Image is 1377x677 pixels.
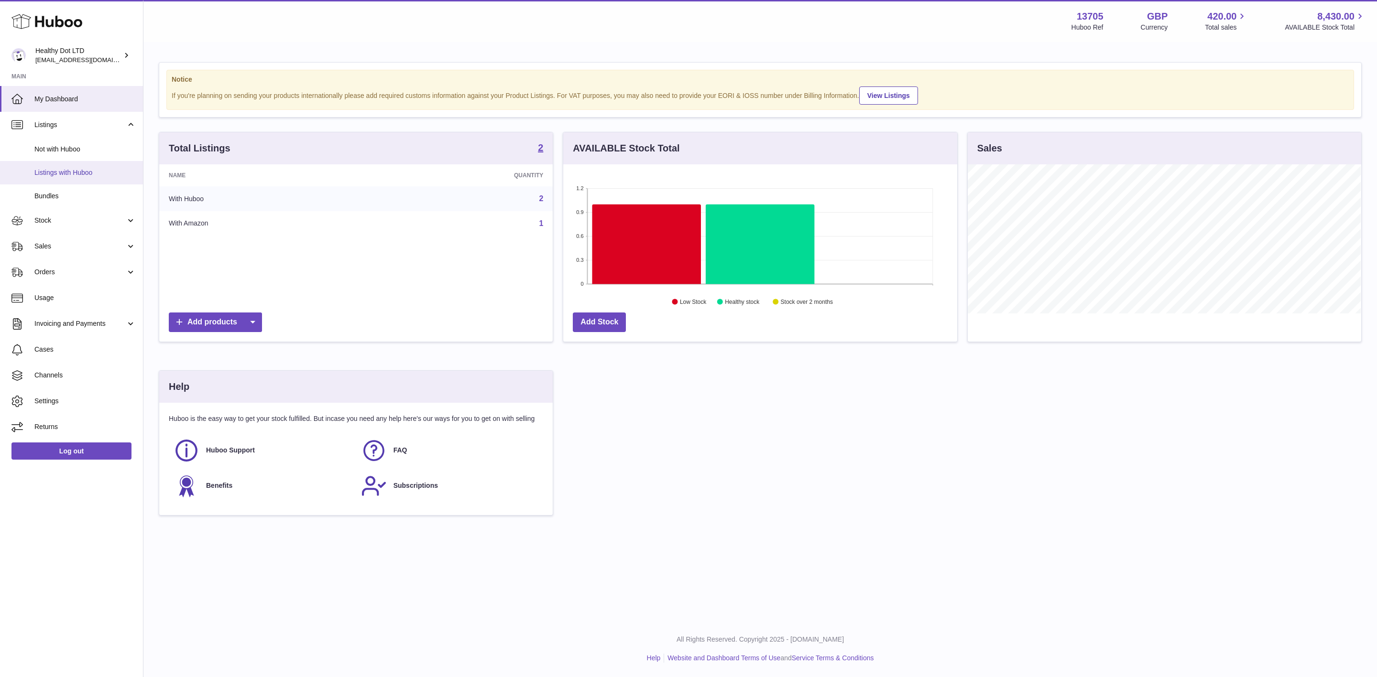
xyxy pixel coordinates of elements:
span: Not with Huboo [34,145,136,154]
h3: Total Listings [169,142,230,155]
li: and [664,654,874,663]
strong: 13705 [1077,10,1104,23]
h3: Sales [977,142,1002,155]
a: Add Stock [573,312,626,332]
span: Orders [34,268,126,277]
span: Benefits [206,481,232,490]
span: Subscriptions [393,481,438,490]
a: Website and Dashboard Terms of Use [667,654,780,662]
span: My Dashboard [34,95,136,104]
span: Cases [34,345,136,354]
img: internalAdmin-13705@internal.huboo.com [11,48,26,63]
text: 0.9 [577,209,584,215]
td: With Amazon [159,211,375,236]
span: AVAILABLE Stock Total [1285,23,1366,32]
a: Help [647,654,661,662]
span: Returns [34,422,136,431]
th: Name [159,164,375,186]
strong: Notice [172,75,1349,84]
p: Huboo is the easy way to get your stock fulfilled. But incase you need any help here's our ways f... [169,414,543,423]
span: [EMAIL_ADDRESS][DOMAIN_NAME] [35,56,141,64]
span: Invoicing and Payments [34,319,126,328]
span: Sales [34,242,126,251]
text: Healthy stock [725,299,760,305]
strong: GBP [1147,10,1168,23]
text: 0.6 [577,233,584,239]
a: Add products [169,312,262,332]
a: View Listings [859,86,918,105]
div: Currency [1141,23,1168,32]
text: Low Stock [680,299,707,305]
span: Channels [34,371,136,380]
td: With Huboo [159,186,375,211]
th: Quantity [375,164,553,186]
text: 0.3 [577,257,584,263]
a: 2 [539,194,543,203]
span: Usage [34,293,136,302]
span: FAQ [393,446,407,455]
a: 2 [538,143,543,154]
span: 420.00 [1207,10,1236,23]
a: Log out [11,442,131,460]
span: Total sales [1205,23,1247,32]
span: Listings with Huboo [34,168,136,177]
span: Bundles [34,192,136,201]
a: Huboo Support [174,438,351,463]
a: Service Terms & Conditions [792,654,874,662]
text: Stock over 2 months [781,299,833,305]
h3: AVAILABLE Stock Total [573,142,679,155]
div: If you're planning on sending your products internationally please add required customs informati... [172,85,1349,105]
span: Listings [34,120,126,129]
a: FAQ [361,438,539,463]
a: Benefits [174,473,351,499]
span: Huboo Support [206,446,255,455]
a: 8,430.00 AVAILABLE Stock Total [1285,10,1366,32]
text: 1.2 [577,185,584,191]
strong: 2 [538,143,543,152]
a: 1 [539,219,543,227]
a: Subscriptions [361,473,539,499]
span: Settings [34,397,136,406]
h3: Help [169,380,189,393]
text: 0 [581,281,584,287]
span: Stock [34,216,126,225]
div: Healthy Dot LTD [35,46,121,64]
div: Huboo Ref [1071,23,1104,32]
p: All Rights Reserved. Copyright 2025 - [DOMAIN_NAME] [151,635,1369,644]
span: 8,430.00 [1317,10,1355,23]
a: 420.00 Total sales [1205,10,1247,32]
